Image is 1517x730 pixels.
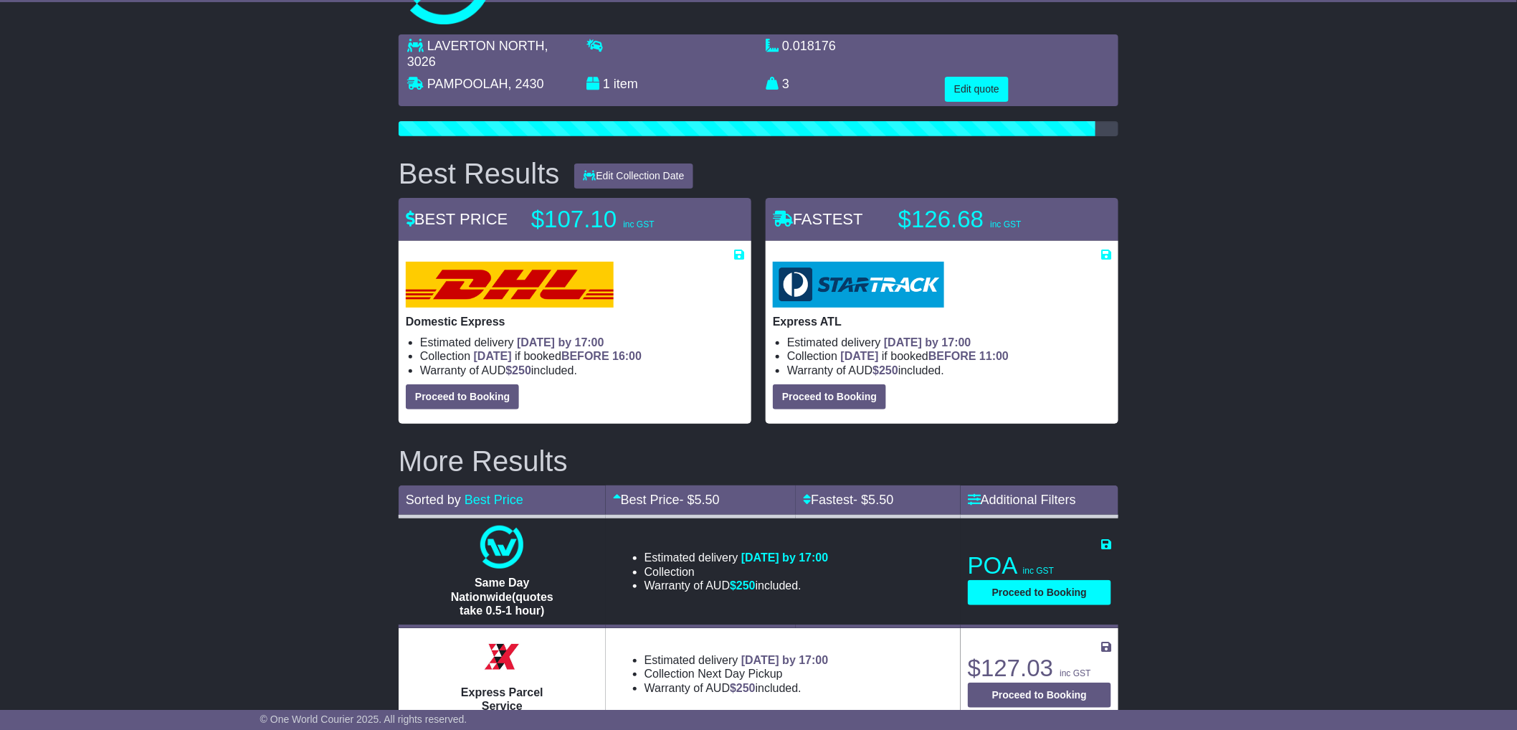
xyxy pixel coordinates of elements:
span: PAMPOOLAH [427,77,508,91]
span: [DATE] [841,350,879,362]
li: Collection [645,667,829,681]
span: LAVERTON NORTH [427,39,545,53]
span: FASTEST [773,210,863,228]
span: [DATE] [474,350,512,362]
span: [DATE] by 17:00 [884,336,971,349]
span: $ [505,364,531,376]
span: Same Day Nationwide(quotes take 0.5-1 hour) [451,577,553,616]
span: inc GST [1023,566,1054,576]
span: [DATE] by 17:00 [741,654,829,666]
p: $107.10 [531,205,710,234]
span: item [614,77,638,91]
span: if booked [841,350,1009,362]
a: Best Price [465,493,523,507]
a: Best Price- $5.50 [613,493,720,507]
li: Estimated delivery [787,336,1111,349]
span: 1 [603,77,610,91]
span: Next Day Pickup [698,668,783,680]
li: Warranty of AUD included. [645,681,829,695]
span: inc GST [1060,668,1090,678]
li: Warranty of AUD included. [420,364,744,377]
span: inc GST [623,219,654,229]
span: 250 [512,364,531,376]
button: Proceed to Booking [406,384,519,409]
li: Collection [420,349,744,363]
button: Edit Collection Date [574,163,694,189]
a: Fastest- $5.50 [803,493,893,507]
span: 250 [736,682,756,694]
span: 5.50 [695,493,720,507]
span: 11:00 [979,350,1009,362]
span: 3 [782,77,789,91]
li: Collection [787,349,1111,363]
h2: More Results [399,445,1118,477]
span: Sorted by [406,493,461,507]
li: Collection [645,565,829,579]
span: BEST PRICE [406,210,508,228]
a: Additional Filters [968,493,1076,507]
li: Estimated delivery [420,336,744,349]
span: [DATE] by 17:00 [517,336,604,349]
p: $126.68 [898,205,1078,234]
span: $ [872,364,898,376]
span: , 3026 [407,39,548,69]
button: Proceed to Booking [968,580,1111,605]
li: Warranty of AUD included. [787,364,1111,377]
span: 16:00 [612,350,642,362]
span: - $ [680,493,720,507]
span: [DATE] by 17:00 [741,551,829,564]
p: $127.03 [968,654,1111,683]
span: $ [730,682,756,694]
span: BEFORE [561,350,609,362]
span: if booked [474,350,642,362]
img: DHL: Domestic Express [406,262,614,308]
p: Domestic Express [406,315,744,328]
p: Express ATL [773,315,1111,328]
img: One World Courier: Same Day Nationwide(quotes take 0.5-1 hour) [480,526,523,569]
button: Proceed to Booking [773,384,886,409]
span: , 2430 [508,77,544,91]
span: inc GST [990,219,1021,229]
li: Estimated delivery [645,653,829,667]
span: Express Parcel Service [461,686,543,712]
span: BEFORE [928,350,976,362]
li: Estimated delivery [645,551,829,564]
span: 5.50 [869,493,894,507]
div: Best Results [391,158,567,189]
span: 250 [736,579,756,592]
span: © One World Courier 2025. All rights reserved. [260,714,467,725]
img: Border Express: Express Parcel Service [480,635,523,678]
span: $ [730,579,756,592]
li: Warranty of AUD included. [645,579,829,592]
p: POA [968,551,1111,580]
span: - $ [853,493,893,507]
img: StarTrack: Express ATL [773,262,944,308]
button: Proceed to Booking [968,683,1111,708]
span: 0.018176 [782,39,836,53]
button: Edit quote [945,77,1009,102]
span: 250 [879,364,898,376]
